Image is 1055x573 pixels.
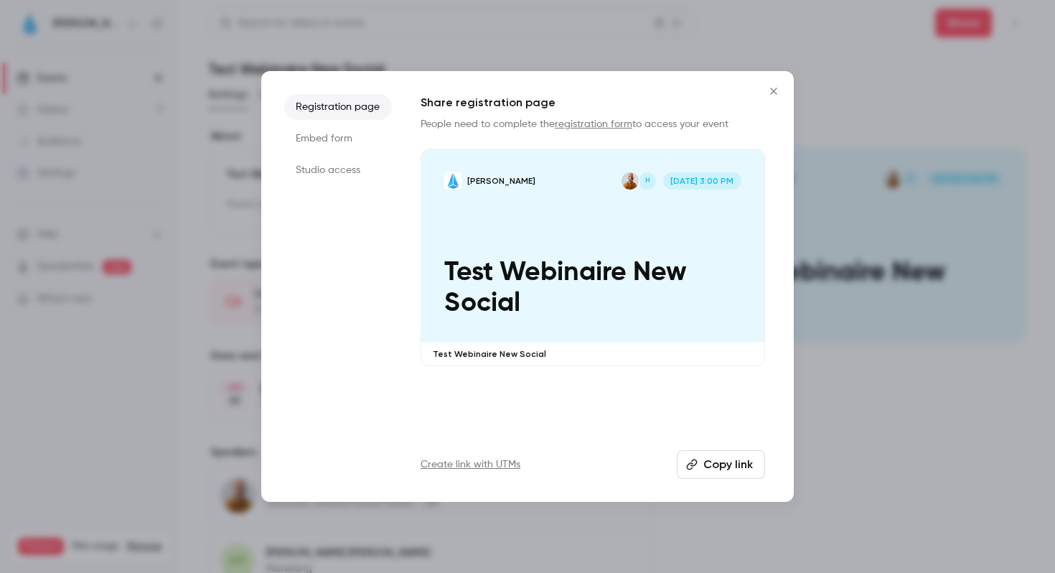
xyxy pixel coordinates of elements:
p: [PERSON_NAME] [467,175,535,187]
a: Test Webinaire New Social[PERSON_NAME]HThibaut Cherchari[DATE] 3:00 PMTest Webinaire New SocialTe... [421,149,765,366]
button: Close [759,77,788,106]
p: Test Webinaire New Social [444,257,741,320]
img: Thibaut Cherchari [622,172,639,190]
button: Copy link [677,450,765,479]
li: Registration page [284,94,392,120]
h1: Share registration page [421,94,765,111]
p: People need to complete the to access your event [421,117,765,131]
li: Studio access [284,157,392,183]
p: Test Webinaire New Social [433,348,753,360]
a: registration form [555,119,632,129]
a: Create link with UTMs [421,457,520,472]
img: Test Webinaire New Social [444,172,461,190]
div: H [637,171,657,191]
li: Embed form [284,126,392,152]
span: [DATE] 3:00 PM [663,172,741,190]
